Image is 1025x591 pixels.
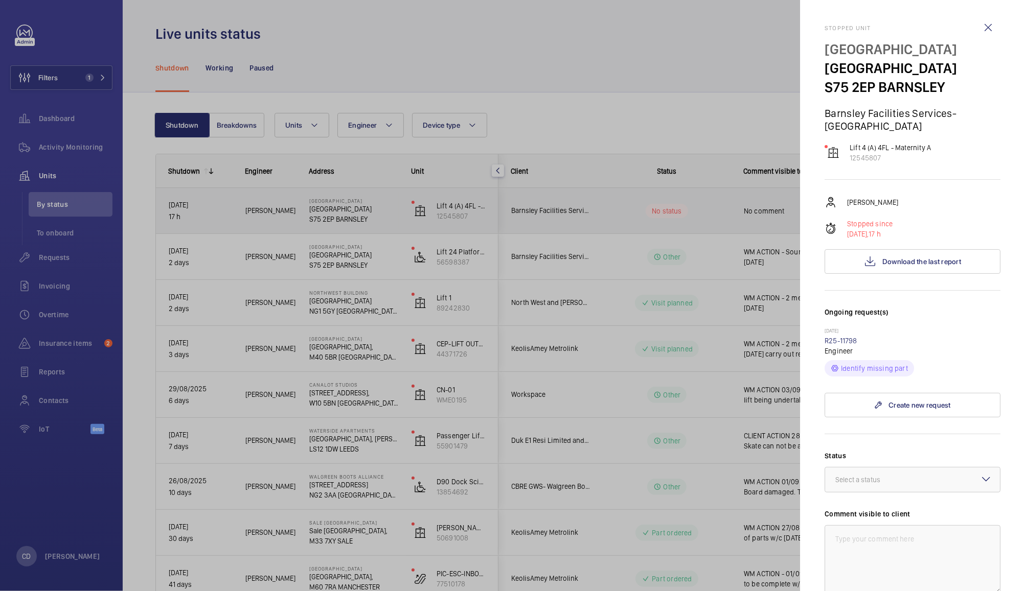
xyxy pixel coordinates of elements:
[825,249,1000,274] button: Download the last report
[827,147,839,159] img: elevator.svg
[825,393,1000,417] a: Create new request
[850,153,931,163] p: 12545807
[825,107,1000,132] p: Barnsley Facilities Services- [GEOGRAPHIC_DATA]
[825,337,857,345] a: R25-11798
[847,197,898,207] p: [PERSON_NAME]
[847,229,893,239] p: 17 h
[825,25,1000,32] h2: Stopped unit
[882,257,961,266] span: Download the last report
[825,78,1000,97] p: S75 2EP BARNSLEY
[825,327,1000,336] p: [DATE]
[825,451,1000,461] label: Status
[825,307,1000,327] h3: Ongoing request(s)
[841,363,908,373] p: Identify missing part
[825,509,1000,519] label: Comment visible to client
[847,219,893,229] p: Stopped since
[835,475,906,485] div: Select a status
[825,40,1000,59] p: [GEOGRAPHIC_DATA]
[825,346,1000,356] p: Engineer
[825,59,1000,78] p: [GEOGRAPHIC_DATA]
[847,230,869,238] span: [DATE],
[850,143,931,153] p: Lift 4 (A) 4FL - Maternity A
